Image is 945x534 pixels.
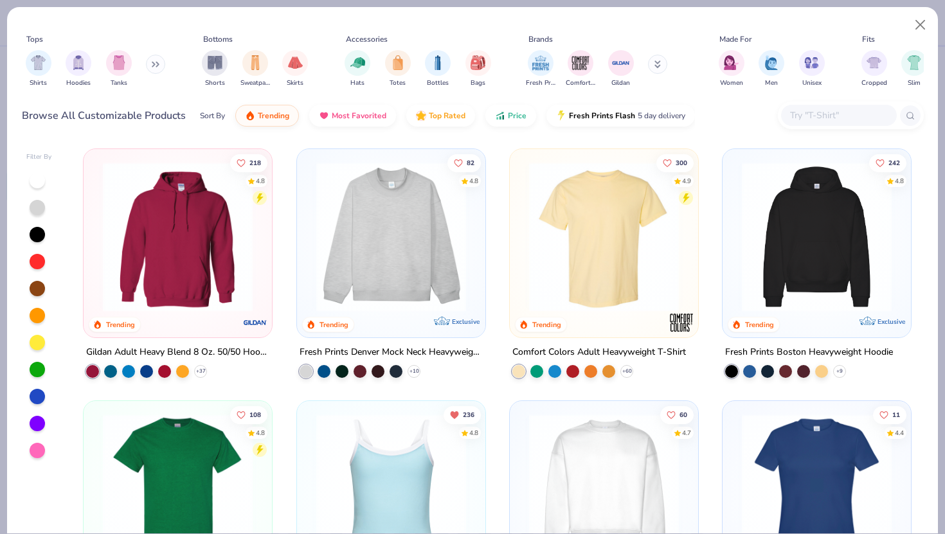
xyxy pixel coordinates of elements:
[310,162,473,312] img: f5d85501-0dbb-4ee4-b115-c08fa3845d83
[546,105,695,127] button: Fresh Prints Flash5 day delivery
[31,55,46,70] img: Shirts Image
[106,50,132,88] div: filter for Tanks
[452,317,480,326] span: Exclusive
[759,50,784,88] div: filter for Men
[66,50,91,88] button: filter button
[789,108,888,123] input: Try "T-Shirt"
[86,344,269,360] div: Gildan Adult Heavy Blend 8 Oz. 50/50 Hooded Sweatshirt
[873,406,906,424] button: Like
[30,78,47,88] span: Shirts
[861,50,887,88] div: filter for Cropped
[901,50,927,88] div: filter for Slim
[258,111,289,121] span: Trending
[230,406,267,424] button: Like
[425,50,451,88] button: filter button
[385,50,411,88] button: filter button
[196,368,206,375] span: + 37
[765,78,778,88] span: Men
[345,50,370,88] button: filter button
[385,50,411,88] div: filter for Totes
[528,33,553,45] div: Brands
[556,111,566,121] img: flash.gif
[319,111,329,121] img: most_fav.gif
[230,154,267,172] button: Like
[724,55,739,70] img: Women Image
[725,344,893,360] div: Fresh Prints Boston Heavyweight Hoodie
[804,55,819,70] img: Unisex Image
[66,78,91,88] span: Hoodies
[350,55,365,70] img: Hats Image
[26,50,51,88] div: filter for Shirts
[106,50,132,88] button: filter button
[345,50,370,88] div: filter for Hats
[719,50,744,88] div: filter for Women
[235,105,299,127] button: Trending
[465,50,491,88] div: filter for Bags
[409,368,419,375] span: + 10
[908,13,933,37] button: Close
[350,78,364,88] span: Hats
[111,78,127,88] span: Tanks
[611,78,630,88] span: Gildan
[676,159,687,166] span: 300
[471,78,485,88] span: Bags
[208,55,222,70] img: Shorts Image
[248,55,262,70] img: Sweatpants Image
[685,162,848,312] img: e55d29c3-c55d-459c-bfd9-9b1c499ab3c6
[719,33,751,45] div: Made For
[508,111,526,121] span: Price
[682,429,691,438] div: 4.7
[471,55,485,70] img: Bags Image
[656,154,694,172] button: Like
[892,412,900,418] span: 11
[523,162,685,312] img: 029b8af0-80e6-406f-9fdc-fdf898547912
[638,109,685,123] span: 5 day delivery
[288,55,303,70] img: Skirts Image
[240,78,270,88] span: Sweatpants
[566,50,595,88] div: filter for Comfort Colors
[608,50,634,88] button: filter button
[71,55,85,70] img: Hoodies Image
[526,50,555,88] button: filter button
[431,55,445,70] img: Bottles Image
[249,159,261,166] span: 218
[406,105,475,127] button: Top Rated
[332,111,386,121] span: Most Favorited
[256,429,265,438] div: 4.8
[473,162,635,312] img: a90f7c54-8796-4cb2-9d6e-4e9644cfe0fe
[256,176,265,186] div: 4.8
[679,412,687,418] span: 60
[96,162,259,312] img: 01756b78-01f6-4cc6-8d8a-3c30c1a0c8ac
[443,406,480,424] button: Unlike
[390,78,406,88] span: Totes
[22,108,186,123] div: Browse All Customizable Products
[895,429,904,438] div: 4.4
[526,78,555,88] span: Fresh Prints
[907,55,921,70] img: Slim Image
[469,429,478,438] div: 4.8
[799,50,825,88] button: filter button
[200,110,225,121] div: Sort By
[512,344,686,360] div: Comfort Colors Adult Heavyweight T-Shirt
[869,154,906,172] button: Like
[485,105,536,127] button: Price
[447,154,480,172] button: Like
[282,50,308,88] button: filter button
[531,53,550,73] img: Fresh Prints Image
[346,33,388,45] div: Accessories
[861,78,887,88] span: Cropped
[566,78,595,88] span: Comfort Colors
[735,162,898,312] img: 91acfc32-fd48-4d6b-bdad-a4c1a30ac3fc
[759,50,784,88] button: filter button
[571,53,590,73] img: Comfort Colors Image
[566,50,595,88] button: filter button
[429,111,465,121] span: Top Rated
[240,50,270,88] button: filter button
[462,412,474,418] span: 236
[469,176,478,186] div: 4.8
[309,105,396,127] button: Most Favorited
[466,159,474,166] span: 82
[908,78,921,88] span: Slim
[240,50,270,88] div: filter for Sweatpants
[287,78,303,88] span: Skirts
